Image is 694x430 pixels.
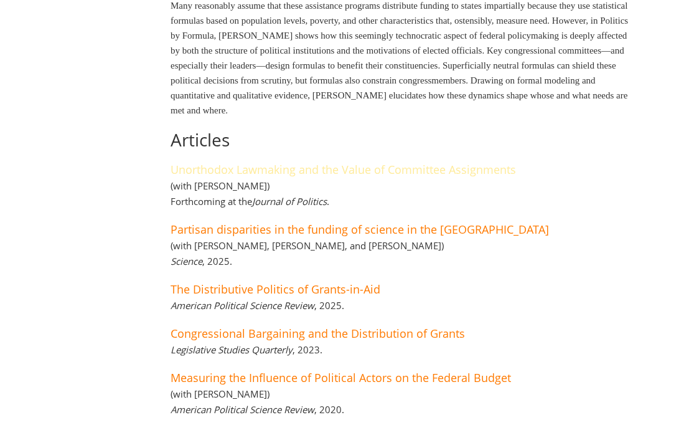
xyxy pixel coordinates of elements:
[171,299,314,312] i: American Political Science Review
[171,222,549,237] a: Partisan disparities in the funding of science in the [GEOGRAPHIC_DATA]
[171,326,465,341] a: Congressional Bargaining and the Distribution of Grants
[171,343,322,356] h4: , 2023.
[171,255,202,267] i: Science
[171,179,329,208] h4: (with [PERSON_NAME]) Forthcoming at the .
[171,282,380,297] a: The Distributive Politics of Grants-in-Aid
[171,403,314,416] i: American Political Science Review
[171,299,344,312] h4: , 2025.
[171,370,511,385] a: Measuring the Influence of Political Actors on the Federal Budget
[171,388,344,416] h4: (with [PERSON_NAME]) , 2020.
[171,162,516,177] a: Unorthodox Lawmaking and the Value of Committee Assignments
[171,239,444,267] h4: (with [PERSON_NAME], [PERSON_NAME], and [PERSON_NAME]) , 2025.
[252,195,327,208] i: Journal of Politics
[171,343,293,356] i: Legislative Studies Quarterly
[171,130,635,150] h1: Articles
